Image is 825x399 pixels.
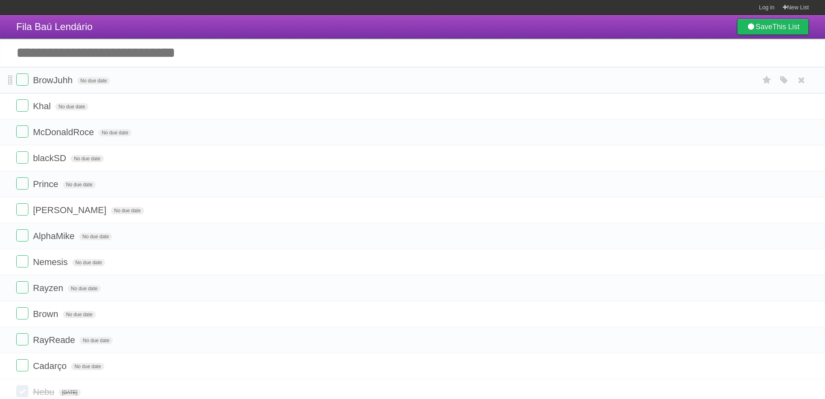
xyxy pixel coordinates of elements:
[63,311,96,318] span: No due date
[16,21,93,32] span: Fila Baú Lendário
[16,203,28,216] label: Done
[55,103,88,110] span: No due date
[68,285,101,292] span: No due date
[33,75,75,85] span: BrowJuhh
[16,99,28,112] label: Done
[33,309,60,319] span: Brown
[16,255,28,267] label: Done
[111,207,144,214] span: No due date
[33,205,108,215] span: [PERSON_NAME]
[16,385,28,397] label: Done
[16,151,28,164] label: Done
[33,153,68,163] span: blackSD
[772,23,799,31] b: This List
[71,363,104,370] span: No due date
[99,129,131,136] span: No due date
[33,179,60,189] span: Prince
[33,335,77,345] span: RayReade
[16,177,28,190] label: Done
[63,181,96,188] span: No due date
[79,233,112,240] span: No due date
[33,231,77,241] span: AlphaMike
[33,283,65,293] span: Rayzen
[16,125,28,138] label: Done
[80,337,112,344] span: No due date
[16,281,28,293] label: Done
[737,19,809,35] a: SaveThis List
[16,333,28,345] label: Done
[16,307,28,319] label: Done
[71,155,103,162] span: No due date
[72,259,105,266] span: No due date
[59,389,81,396] span: [DATE]
[77,77,110,84] span: No due date
[33,101,53,111] span: Khal
[16,229,28,242] label: Done
[33,387,56,397] span: Nebu
[16,73,28,86] label: Done
[33,127,96,137] span: McDonaldRoce
[759,73,775,87] label: Star task
[16,359,28,371] label: Done
[33,361,69,371] span: Cadarço
[33,257,70,267] span: Nemesis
